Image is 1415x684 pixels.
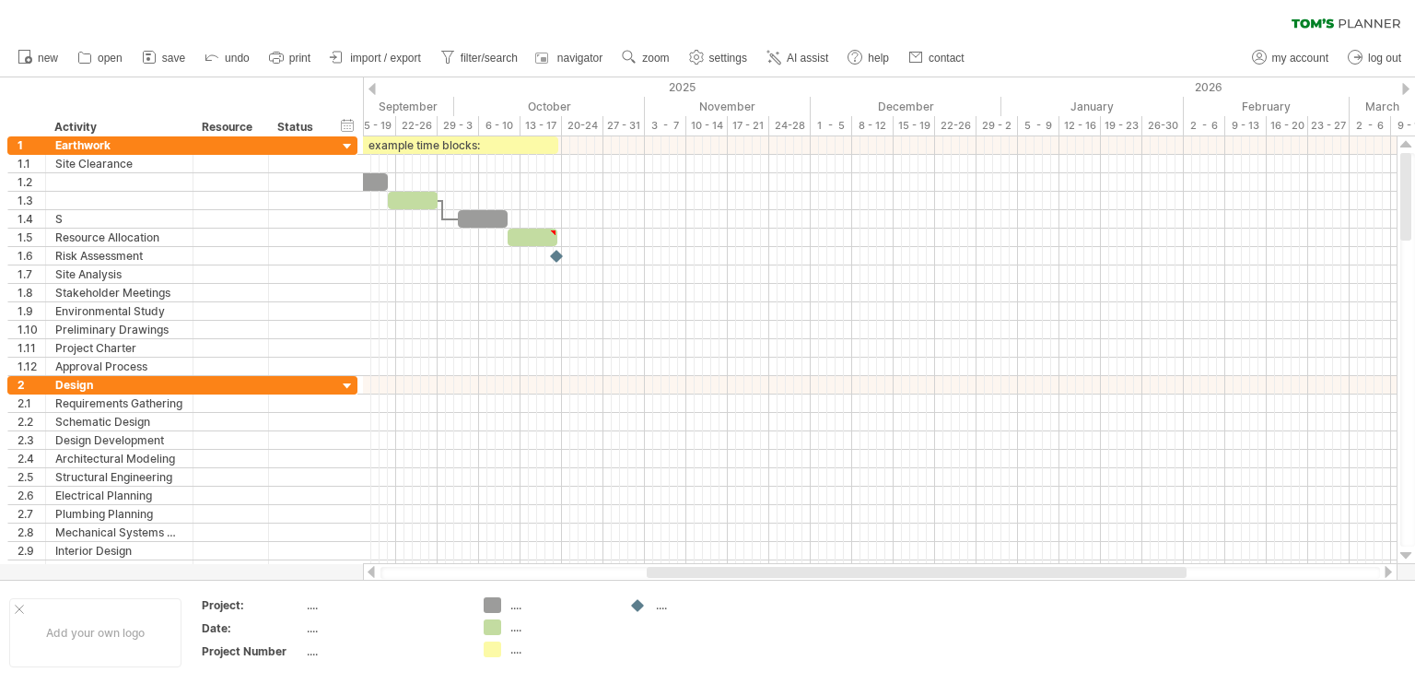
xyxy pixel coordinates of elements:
[55,302,183,320] div: Environmental Study
[510,619,611,635] div: ....
[288,136,558,154] div: example time blocks:
[787,52,828,65] span: AI assist
[18,358,45,375] div: 1.12
[1272,52,1328,65] span: my account
[55,265,183,283] div: Site Analysis
[289,52,310,65] span: print
[18,487,45,504] div: 2.6
[18,155,45,172] div: 1.1
[18,505,45,523] div: 2.7
[55,210,183,228] div: S
[762,46,834,70] a: AI assist
[1101,116,1142,136] div: 19 - 23
[18,376,45,394] div: 2
[18,321,45,338] div: 1.10
[55,321,183,338] div: Preliminary Drawings
[18,284,45,301] div: 1.8
[479,116,520,136] div: 6 - 10
[55,376,183,394] div: Design
[307,620,462,636] div: ....
[18,339,45,357] div: 1.11
[811,97,1001,116] div: December 2025
[55,524,183,541] div: Mechanical Systems Design
[532,46,608,70] a: navigator
[18,560,45,578] div: 2.10
[436,46,523,70] a: filter/search
[277,118,318,136] div: Status
[54,118,182,136] div: Activity
[1018,116,1059,136] div: 5 - 9
[264,46,316,70] a: print
[202,620,303,636] div: Date:
[645,97,811,116] div: November 2025
[307,597,462,613] div: ....
[18,265,45,283] div: 1.7
[55,229,183,246] div: Resource Allocation
[18,468,45,486] div: 2.5
[1001,97,1184,116] div: January 2026
[852,116,894,136] div: 8 - 12
[55,395,183,412] div: Requirements Gathering
[438,116,479,136] div: 29 - 3
[18,431,45,449] div: 2.3
[55,505,183,523] div: Plumbing Planning
[811,116,852,136] div: 1 - 5
[929,52,965,65] span: contact
[868,52,889,65] span: help
[55,339,183,357] div: Project Charter
[642,52,669,65] span: zoom
[98,52,123,65] span: open
[350,52,421,65] span: import / export
[55,358,183,375] div: Approval Process
[396,116,438,136] div: 22-26
[13,46,64,70] a: new
[18,229,45,246] div: 1.5
[9,598,181,667] div: Add your own logo
[202,643,303,659] div: Project Number
[18,524,45,541] div: 2.8
[510,597,611,613] div: ....
[18,413,45,430] div: 2.2
[18,302,45,320] div: 1.9
[55,450,183,467] div: Architectural Modeling
[55,247,183,265] div: Risk Assessment
[55,155,183,172] div: Site Clearance
[307,643,462,659] div: ....
[1368,52,1401,65] span: log out
[55,136,183,154] div: Earthwork
[684,46,753,70] a: settings
[18,136,45,154] div: 1
[55,487,183,504] div: Electrical Planning
[18,192,45,209] div: 1.3
[18,247,45,265] div: 1.6
[1308,116,1350,136] div: 23 - 27
[162,52,185,65] span: save
[454,97,645,116] div: October 2025
[562,116,603,136] div: 20-24
[603,116,645,136] div: 27 - 31
[1343,46,1407,70] a: log out
[1142,116,1184,136] div: 26-30
[904,46,970,70] a: contact
[55,468,183,486] div: Structural Engineering
[617,46,674,70] a: zoom
[1350,116,1391,136] div: 2 - 6
[1184,97,1350,116] div: February 2026
[557,52,602,65] span: navigator
[976,116,1018,136] div: 29 - 2
[1184,116,1225,136] div: 2 - 6
[935,116,976,136] div: 22-26
[520,116,562,136] div: 13 - 17
[18,450,45,467] div: 2.4
[728,116,769,136] div: 17 - 21
[18,395,45,412] div: 2.1
[202,118,258,136] div: Resource
[325,46,427,70] a: import / export
[55,413,183,430] div: Schematic Design
[1267,116,1308,136] div: 16 - 20
[355,116,396,136] div: 15 - 19
[843,46,895,70] a: help
[55,560,183,578] div: Landscape Design
[202,597,303,613] div: Project:
[225,52,250,65] span: undo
